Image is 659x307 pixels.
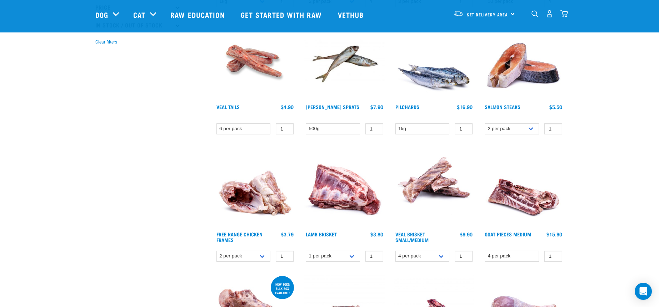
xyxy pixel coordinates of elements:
img: user.png [546,10,553,17]
span: Set Delivery Area [467,13,508,16]
input: 1 [276,251,294,262]
div: $7.90 [370,104,383,110]
a: Salmon Steaks [485,106,520,108]
a: [PERSON_NAME] Sprats [306,106,359,108]
input: 1 [365,251,383,262]
div: $3.80 [370,231,383,237]
div: $3.79 [281,231,294,237]
img: 1148 Salmon Steaks 01 [483,20,564,101]
img: Jack Mackarel Sparts Raw Fish For Dogs [304,20,385,101]
div: Open Intercom Messenger [635,283,652,300]
a: Raw Education [163,0,233,29]
img: Four Whole Pilchards [394,20,475,101]
a: Get started with Raw [234,0,331,29]
input: 1 [365,123,383,134]
input: 1 [455,251,473,262]
input: 1 [544,251,562,262]
button: Clear filters [95,39,117,45]
div: $5.50 [549,104,562,110]
div: new 10kg bulk box available! [271,279,294,298]
img: Veal Tails [215,20,296,101]
img: van-moving.png [454,10,463,17]
a: Cat [133,9,145,20]
a: Pilchards [395,106,419,108]
img: 1240 Lamb Brisket Pieces 01 [304,147,385,228]
input: 1 [276,123,294,134]
img: home-icon-1@2x.png [531,10,538,17]
a: Lamb Brisket [306,233,337,235]
img: home-icon@2x.png [560,10,568,17]
div: $9.90 [460,231,473,237]
a: Veal Brisket Small/Medium [395,233,429,241]
a: Dog [95,9,108,20]
div: $15.90 [546,231,562,237]
div: $4.90 [281,104,294,110]
div: $16.90 [457,104,473,110]
input: 1 [544,123,562,134]
img: 1236 Chicken Frame Turks 01 [215,147,296,228]
img: 1207 Veal Brisket 4pp 01 [394,147,475,228]
a: Veal Tails [216,106,240,108]
a: Goat Pieces Medium [485,233,531,235]
a: Vethub [331,0,373,29]
a: Free Range Chicken Frames [216,233,263,241]
input: 1 [455,123,473,134]
img: 1197 Goat Pieces Medium 01 [483,147,564,228]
